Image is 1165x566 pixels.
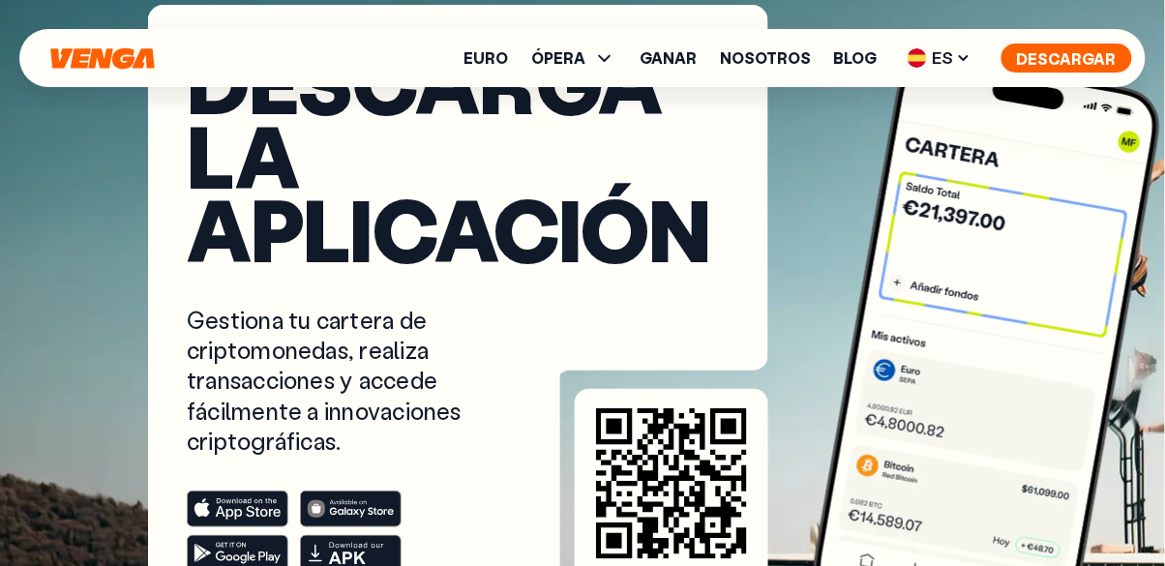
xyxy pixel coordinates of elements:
[640,50,697,66] a: Ganar
[1001,44,1132,73] button: Descargar
[463,50,508,66] a: Euro
[463,47,508,68] font: Euro
[48,47,157,70] svg: Inicio
[640,47,697,68] font: Ganar
[908,48,927,68] img: flag-es
[720,50,811,66] a: Nosotros
[720,47,811,68] font: Nosotros
[933,45,954,69] font: ES
[1017,48,1117,69] font: Descargar
[834,47,878,68] font: Blog
[531,46,616,70] span: ÓPERA
[901,43,978,74] span: ES
[187,23,710,284] font: Descarga la aplicación
[187,305,462,456] font: Gestiona tu cartera de criptomonedas, realiza transacciones y accede fácilmente a innovaciones cr...
[834,50,878,66] a: Blog
[531,47,585,68] font: ÓPERA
